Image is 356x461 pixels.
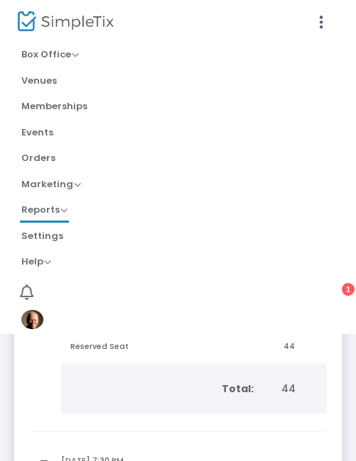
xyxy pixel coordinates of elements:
[21,255,51,268] span: Help
[342,283,355,296] div: 1
[20,96,89,119] a: Memberships
[20,251,53,274] a: Help
[21,74,57,88] span: Venues
[20,122,55,145] a: Events
[222,382,254,396] b: Total:
[281,382,296,396] span: 44
[21,99,87,113] span: Memberships
[20,148,57,171] a: Orders
[20,226,65,249] a: Settings
[284,340,295,352] span: 44
[21,151,55,165] span: Orders
[21,48,79,61] span: Box Office
[20,199,69,223] a: Reports
[20,70,58,94] a: Venues
[21,229,63,243] span: Settings
[70,340,129,352] span: Reserved Seat
[21,177,81,191] span: Marketing
[20,44,80,67] a: Box Office
[21,203,68,216] span: Reports
[20,174,82,197] a: Marketing
[21,126,53,140] span: Events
